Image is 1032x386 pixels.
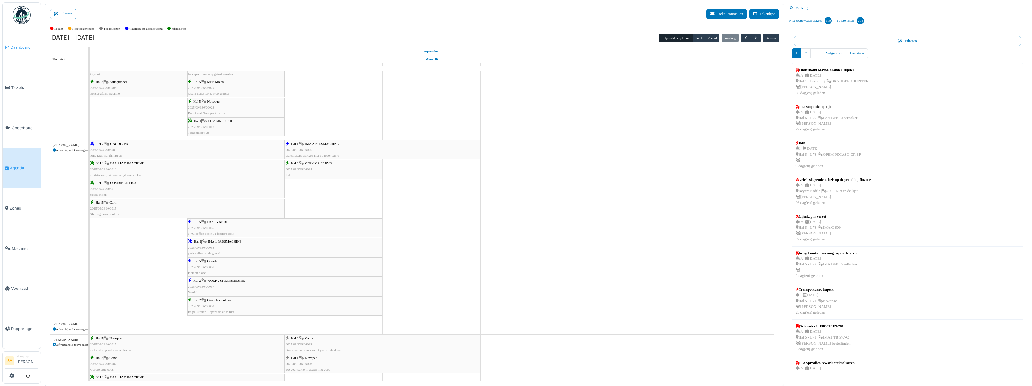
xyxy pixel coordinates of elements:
[422,47,441,55] a: 1 september 2025
[207,279,245,282] span: WOLF verpakkingsmachine
[722,34,738,42] button: Vandaag
[796,323,851,329] div: Schneider SH30551P12F2000
[693,34,705,42] button: Week
[188,297,382,315] div: |
[188,106,214,109] span: 2025/09/336/06028
[796,256,858,279] div: n/a | [DATE] Hal 5 - L79 | IMA BFB CasePacker 9 dag(en) geleden
[822,48,846,58] a: Volgende ›
[796,146,861,169] div: 1 | [DATE] Hal 5 - L78 | OPEM PEGASO CR-8P 9 dag(en) geleden
[11,286,38,291] span: Voorraad
[11,85,38,90] span: Tickets
[751,34,760,42] button: Volgende
[50,9,76,19] button: Filteren
[706,9,747,19] button: Ticket aanmaken
[291,161,299,165] span: Hal 2
[525,63,534,71] a: 5 september 2025
[90,335,284,353] div: |
[90,86,117,90] span: 2025/09/336/05986
[90,154,122,157] span: folie krult na afknippen
[741,34,751,42] button: Vorige
[90,212,120,216] span: Sluiting doos bout los
[109,201,116,204] span: Corti
[5,356,14,365] li: SV
[188,118,284,136] div: |
[12,125,38,131] span: Onderhoud
[188,290,198,294] span: Ventiel
[188,271,206,274] span: Pick en place
[194,240,201,243] span: Hal 1
[232,63,240,71] a: 2 september 2025
[794,139,863,170] a: folie 1 |[DATE] Hal 5 - L78 |OPEM PEGASO CR-8P 9 dag(en) geleden
[286,167,312,171] span: 2025/09/336/06094
[90,207,117,210] span: 2025/09/336/06015
[96,80,103,84] span: Hal 2
[90,141,284,158] div: |
[109,80,127,84] span: Krimptunnel
[188,72,233,76] span: Novapac moet nog getest worden
[749,9,779,19] button: Takenlijst
[188,232,234,235] span: 0705 coffee doser 01 feeder screw
[796,104,858,109] div: Ima stopt niet op tijd
[207,100,219,103] span: Novopac
[109,336,121,340] span: Novopac
[53,342,86,347] div: Afwezigheid toevoegen
[103,26,120,31] label: Toegewezen
[54,26,63,31] label: Te laat
[3,188,41,228] a: Zones
[188,265,214,269] span: 2025/09/336/06061
[286,335,480,353] div: |
[846,48,868,58] a: Laatste »
[796,250,858,256] div: beugel maken om magazijn te fixeren
[53,142,86,148] div: [PERSON_NAME]
[796,360,855,366] div: L82 Spreafico rework optimaliseren
[96,142,104,146] span: Hal 2
[17,354,38,359] div: Manager
[90,200,284,217] div: |
[286,148,312,152] span: 2025/09/336/06095
[50,34,94,41] h2: [DATE] – [DATE]
[763,34,779,42] button: Ga naar
[3,148,41,188] a: Agenda
[193,298,201,302] span: Hal 2
[787,13,834,29] a: Niet-toegewezen tickets
[90,92,120,95] span: Sensor afpak machine
[794,212,842,244] a: Lijmkop is verzet n/a |[DATE] Hal 5 - L78 |IMA C-900 [PERSON_NAME]69 dag(en) geleden
[3,27,41,68] a: Dashboard
[787,4,1028,13] div: Verberg
[193,279,201,282] span: Hal 2
[90,193,107,196] span: persluchtlek
[794,249,859,280] a: beugel maken om magazijn te fixeren n/a |[DATE] Hal 5 - L79 |IMA BFB CasePacker 9 dag(en) geleden
[796,73,869,96] div: n/a | [DATE] Hal 1 - Branderij | BRANDER 1 JUPITER [PERSON_NAME] 68 dag(en) geleden
[188,278,382,295] div: |
[90,368,114,371] span: Gesorteerde doos
[96,161,104,165] span: Hal 1
[286,362,312,366] span: 2025/09/336/06096
[110,161,144,165] span: IMA 2 PADSMACHINE
[188,258,382,276] div: |
[825,17,832,24] div: 116
[286,173,291,177] span: Lek
[792,48,801,58] a: 1
[208,119,233,123] span: COMBINER F100
[110,181,136,185] span: COMBINER F100
[13,6,31,24] img: Badge_color-CXgf-gQk.svg
[305,142,339,146] span: IMA 2 PADSMACHINE
[96,336,103,340] span: Hal 5
[11,326,38,332] span: Rapportage
[794,103,859,134] a: Ima stopt niet op tijd n/a |[DATE] Hal 5 - L79 |IMA BFB CasePacker [PERSON_NAME]99 dag(en) geleden
[90,173,142,177] span: sluitsticker plakt niet altijd een sticker
[17,354,38,367] li: [PERSON_NAME]
[188,131,209,134] span: Température up
[291,336,299,340] span: Hal 2
[90,348,131,352] span: slot niet in positie na ombouw
[188,226,214,230] span: 2025/09/336/06065
[53,327,86,332] div: Afwezigheid toevoegen
[53,148,86,153] div: Afwezigheid toevoegen
[801,48,811,58] a: 2
[794,322,852,354] a: Schneider SH30551P12F2000 n/a |[DATE] Hal 5 - L71 |IMA FTB 577-C [PERSON_NAME] bestellingen8 dag(...
[188,304,214,308] span: 2025/09/336/06063
[90,362,117,366] span: 2025/09/336/06007
[305,161,332,165] span: OPEM CR-6P EVO
[90,180,284,198] div: |
[193,80,201,84] span: Hal 5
